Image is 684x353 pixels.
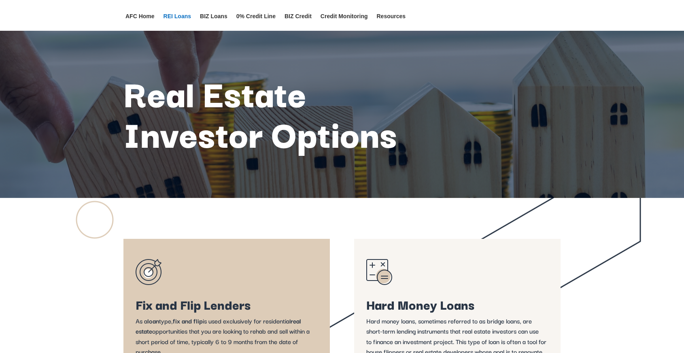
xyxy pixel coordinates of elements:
a: AFC Home [125,13,155,31]
b: fix and flip [173,316,203,325]
a: Credit Monitoring [321,13,368,31]
span: Hard Money Loans [366,294,474,314]
h1: Real Estate Investor Options [123,72,431,157]
span: Fix and Flip Lenders [136,294,251,314]
a: 0% Credit Line [236,13,276,31]
a: BIZ Loans [200,13,227,31]
a: BIZ Credit [285,13,312,31]
a: REI Loans [164,13,191,31]
b: real estate [136,316,301,336]
b: loan [147,316,159,325]
a: Resources [377,13,406,31]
